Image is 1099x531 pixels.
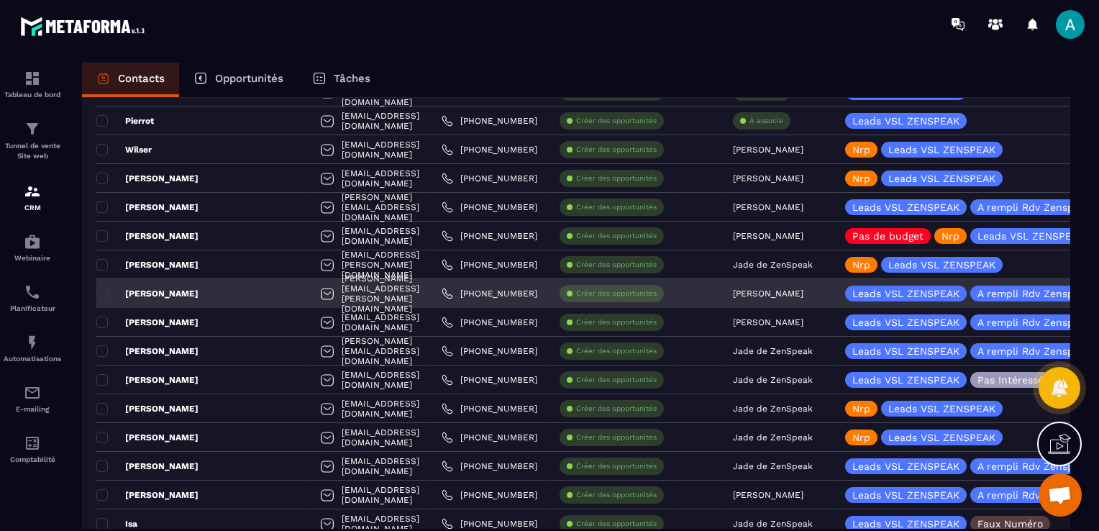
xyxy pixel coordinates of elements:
img: logo [20,13,150,40]
p: Leads VSL ZENSPEAK [977,231,1085,241]
p: [PERSON_NAME] [96,432,199,443]
p: Jade de ZenSpeak [733,404,813,414]
p: [PERSON_NAME] [733,202,803,212]
a: accountantaccountantComptabilité [4,424,61,474]
p: Nrp [852,173,870,183]
a: [PHONE_NUMBER] [442,173,537,184]
p: [PERSON_NAME] [96,345,199,357]
p: Jade de ZenSpeak [733,375,813,385]
p: Leads VSL ZENSPEAK [852,346,959,356]
a: schedulerschedulerPlanificateur [4,273,61,323]
p: [PERSON_NAME] [733,289,803,299]
p: [PERSON_NAME] [733,231,803,241]
a: [PHONE_NUMBER] [442,230,537,242]
img: email [24,384,41,401]
a: automationsautomationsAutomatisations [4,323,61,373]
p: Tâches [334,72,370,85]
p: Créer des opportunités [576,173,657,183]
p: Jade de ZenSpeak [733,461,813,471]
p: Créer des opportunités [576,289,657,299]
p: [PERSON_NAME] [733,490,803,500]
p: Leads VSL ZENSPEAK [852,461,959,471]
p: Contacts [118,72,165,85]
p: A rempli Rdv Zenspeak [977,346,1091,356]
img: automations [24,334,41,351]
a: [PHONE_NUMBER] [442,201,537,213]
p: Jade de ZenSpeak [733,519,813,529]
p: [PERSON_NAME] [96,489,199,501]
p: Leads VSL ZENSPEAK [852,375,959,385]
a: [PHONE_NUMBER] [442,518,537,530]
a: [PHONE_NUMBER] [442,144,537,155]
a: formationformationTunnel de vente Site web [4,109,61,172]
img: formation [24,70,41,87]
div: Ouvrir le chat [1039,473,1082,517]
p: Tunnel de vente Site web [4,141,61,161]
a: [PHONE_NUMBER] [442,432,537,443]
p: Créer des opportunités [576,519,657,529]
p: Leads VSL ZENSPEAK [888,404,995,414]
p: Créer des opportunités [576,145,657,155]
p: [PERSON_NAME] [96,403,199,414]
p: Créer des opportunités [576,432,657,442]
p: Créer des opportunités [576,490,657,500]
img: formation [24,183,41,200]
p: Créer des opportunités [576,404,657,414]
img: scheduler [24,283,41,301]
p: Leads VSL ZENSPEAK [852,317,959,327]
p: Leads VSL ZENSPEAK [852,490,959,500]
a: [PHONE_NUMBER] [442,460,537,472]
a: automationsautomationsWebinaire [4,222,61,273]
p: [PERSON_NAME] [96,201,199,213]
a: [PHONE_NUMBER] [442,115,537,127]
p: Créer des opportunités [576,317,657,327]
p: Tableau de bord [4,91,61,99]
a: [PHONE_NUMBER] [442,489,537,501]
p: Créer des opportunités [576,116,657,126]
p: [PERSON_NAME] [96,317,199,328]
p: Nrp [852,145,870,155]
p: Faux Numéro [977,519,1043,529]
p: Nrp [852,260,870,270]
p: Nrp [852,432,870,442]
a: [PHONE_NUMBER] [442,403,537,414]
p: Pas de budget [852,231,924,241]
p: Leads VSL ZENSPEAK [852,202,959,212]
p: Créer des opportunités [576,202,657,212]
a: Tâches [298,63,385,97]
a: [PHONE_NUMBER] [442,317,537,328]
p: A rempli Rdv Zenspeak [977,317,1091,327]
a: [PHONE_NUMBER] [442,345,537,357]
p: CRM [4,204,61,212]
p: Créer des opportunités [576,260,657,270]
p: A rempli Rdv Zenspeak [977,490,1091,500]
p: Pas Intéressé [977,375,1044,385]
p: Planificateur [4,304,61,312]
img: automations [24,233,41,250]
p: Leads VSL ZENSPEAK [888,260,995,270]
a: [PHONE_NUMBER] [442,288,537,299]
a: [PHONE_NUMBER] [442,259,537,271]
p: [PERSON_NAME] [733,317,803,327]
p: Nrp [852,404,870,414]
p: Jade de ZenSpeak [733,346,813,356]
p: Leads VSL ZENSPEAK [852,519,959,529]
p: Leads VSL ZENSPEAK [888,145,995,155]
p: Créer des opportunités [576,231,657,241]
p: Créer des opportunités [576,461,657,471]
p: Automatisations [4,355,61,363]
p: Comptabilité [4,455,61,463]
p: Jade de ZenSpeak [733,260,813,270]
p: Pierrot [96,115,154,127]
p: Créer des opportunités [576,346,657,356]
img: formation [24,120,41,137]
a: formationformationCRM [4,172,61,222]
p: Leads VSL ZENSPEAK [852,116,959,126]
p: À associe [749,116,783,126]
p: [PERSON_NAME] [96,460,199,472]
p: [PERSON_NAME] [96,288,199,299]
p: A rempli Rdv Zenspeak [977,289,1091,299]
a: formationformationTableau de bord [4,59,61,109]
a: emailemailE-mailing [4,373,61,424]
p: Leads VSL ZENSPEAK [888,173,995,183]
